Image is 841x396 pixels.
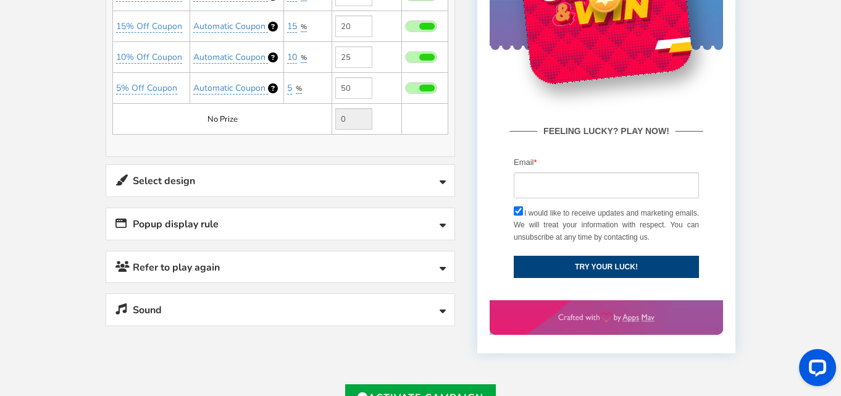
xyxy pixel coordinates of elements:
[335,108,372,130] input: Value not editable
[193,20,266,32] span: Automatic Coupon
[116,20,182,33] a: 15% Off Coupon
[193,51,268,64] a: Automatic Coupon
[116,82,177,95] a: 5% Off Coupon
[193,51,266,63] span: Automatic Coupon
[24,293,48,306] label: Email
[301,53,307,62] span: %
[106,294,454,326] a: Sound
[287,51,297,64] a: 10
[789,344,841,396] iframe: LiveChat chat widget
[193,82,268,95] a: Automatic Coupon
[24,345,209,381] label: I would like to receive updates and marketing emails. We will treat your information with respect...
[106,165,454,196] a: Select design
[193,82,266,94] span: Automatic Coupon
[287,20,297,33] a: 15
[113,104,332,135] td: No Prize
[296,84,302,93] span: %
[287,82,292,95] a: 5
[296,84,302,94] a: %
[24,343,33,353] input: I would like to receive updates and marketing emails. We will treat your information with respect...
[106,208,454,240] a: Popup display rule
[189,4,220,13] a: click here
[301,22,307,32] span: %
[106,251,454,283] a: Refer to play again
[116,51,182,64] a: 10% Off Coupon
[301,53,307,63] a: %
[193,20,268,33] a: Automatic Coupon
[48,261,186,275] strong: FEELING LUCKY? PLAY NOW!
[301,22,307,32] a: %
